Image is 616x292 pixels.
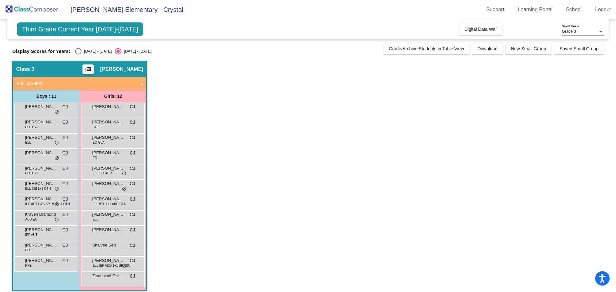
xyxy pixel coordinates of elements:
[130,257,135,264] span: CJ
[55,202,59,207] span: do_not_disturb_alt
[13,77,146,90] mat-expansion-panel-header: Add Student
[92,273,124,279] span: Zinachindi Chinaka
[130,211,135,218] span: CJ
[62,227,68,233] span: CJ
[130,104,135,110] span: CJ
[62,104,68,110] span: CJ
[92,140,104,145] span: EO GLA
[64,4,183,15] span: [PERSON_NAME] Elementary - Crystal
[554,43,603,54] button: Saved Small Group
[92,119,124,125] span: [PERSON_NAME]
[92,134,124,141] span: [PERSON_NAME]
[82,64,94,74] button: Print Students Details
[25,186,51,191] span: ELL SEI 1+1 OTH
[92,180,124,187] span: [PERSON_NAME]
[80,90,146,103] div: Girls: 12
[130,273,135,279] span: CJ
[130,242,135,249] span: CJ
[130,150,135,156] span: CJ
[130,119,135,126] span: CJ
[92,263,130,268] span: ELL IEP ADD 1+1 SP ABC
[25,232,37,237] span: IEP AUT
[562,29,576,34] span: Grade 3
[25,217,37,222] span: ADD EO
[590,4,616,15] a: Logout
[25,171,38,176] span: ELL ABC
[122,171,126,176] span: do_not_disturb_alt
[75,48,151,54] mat-radio-group: Select an option
[464,27,497,32] span: Digital Data Wall
[511,46,546,51] span: New Small Group
[92,125,98,129] span: BTL
[384,43,469,54] button: Grade/Archive Students in Table View
[55,110,59,115] span: do_not_disturb_alt
[477,46,497,51] span: Download
[92,150,124,156] span: [PERSON_NAME] [PERSON_NAME]
[55,156,59,161] span: do_not_disturb_alt
[12,48,70,54] span: Display Scores for Years:
[561,4,587,15] a: School
[62,211,68,218] span: CJ
[25,202,70,206] span: IEP AST CAS SP RS GLA OTH
[130,180,135,187] span: CJ
[25,125,38,129] span: ELL ABC
[25,134,57,141] span: [PERSON_NAME]
[84,66,92,75] mat-icon: picture_as_pdf
[62,196,68,203] span: CJ
[25,257,57,264] span: [PERSON_NAME]
[62,150,68,156] span: CJ
[130,165,135,172] span: CJ
[481,4,509,15] a: Support
[25,242,57,248] span: [PERSON_NAME]
[25,140,31,145] span: ELL
[62,180,68,187] span: CJ
[389,46,464,51] span: Grade/Archive Students in Table View
[100,66,143,72] span: [PERSON_NAME]
[25,180,57,187] span: [PERSON_NAME]
[92,104,124,110] span: [PERSON_NAME]
[121,48,151,54] div: [DATE] - [DATE]
[92,248,98,253] span: ELL
[25,119,57,125] span: [PERSON_NAME]
[560,46,598,51] span: Saved Small Group
[92,242,124,248] span: Shalvee Sen
[25,165,57,171] span: [PERSON_NAME]
[62,242,68,249] span: CJ
[130,227,135,233] span: CJ
[92,202,126,206] span: ELL BTL 1+1 ABC GLA
[13,90,80,103] div: Boys : 11
[25,104,57,110] span: [PERSON_NAME]
[130,134,135,141] span: CJ
[122,187,126,192] span: do_not_disturb_alt
[92,155,97,160] span: EO
[17,22,143,36] span: Third Grade Current Year [DATE]-[DATE]
[62,119,68,126] span: CJ
[92,165,124,171] span: [PERSON_NAME]
[459,23,502,35] button: Digital Data Wall
[130,196,135,203] span: CJ
[472,43,502,54] button: Download
[55,140,59,146] span: do_not_disturb_alt
[92,257,124,264] span: [PERSON_NAME]
[92,196,124,202] span: [PERSON_NAME]
[16,80,135,87] mat-panel-title: Add Student
[92,171,112,176] span: ELL 1+1 ABC
[25,248,31,253] span: ELL
[55,217,59,222] span: do_not_disturb_alt
[16,66,34,72] span: Class 3
[92,227,124,233] span: [PERSON_NAME]
[62,165,68,172] span: CJ
[55,187,59,192] span: do_not_disturb_alt
[92,211,124,218] span: [PERSON_NAME]
[62,257,68,264] span: CJ
[25,211,57,218] span: Kraven Diamond
[25,150,57,156] span: [PERSON_NAME]
[81,48,112,54] div: [DATE] - [DATE]
[25,227,57,233] span: [PERSON_NAME]
[122,263,126,269] span: do_not_disturb_alt
[62,134,68,141] span: CJ
[25,263,31,268] span: RFE
[513,4,558,15] a: Learning Portal
[25,196,57,202] span: [PERSON_NAME]
[506,43,551,54] button: New Small Group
